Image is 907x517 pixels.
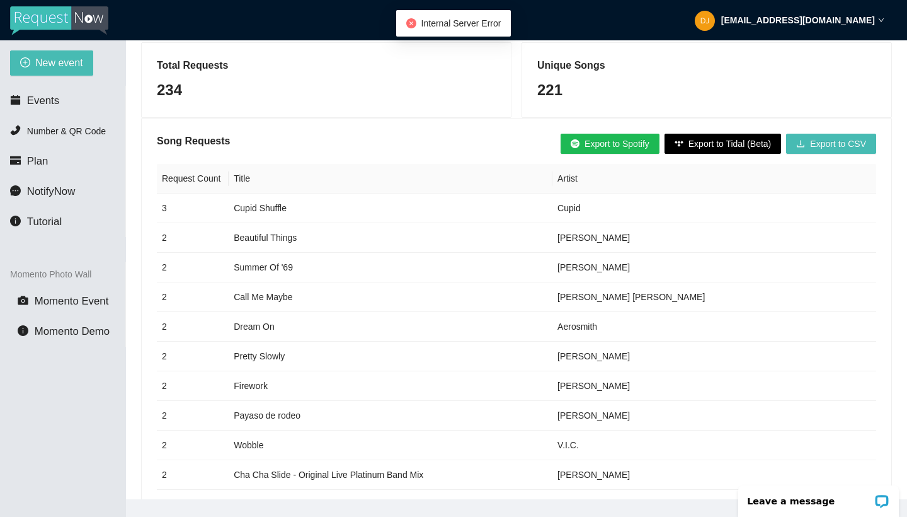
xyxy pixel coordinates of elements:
[878,17,884,23] span: down
[665,134,782,154] button: Export to Tidal (Beta)
[229,401,552,431] td: Payaso de rodeo
[552,164,876,194] th: Artist
[27,126,106,136] span: Number & QR Code
[552,371,876,401] td: [PERSON_NAME]
[157,134,230,149] h5: Song Requests
[157,401,229,431] td: 2
[229,223,552,253] td: Beautiful Things
[730,477,907,517] iframe: LiveChat chat widget
[695,11,715,31] img: 55a64adef94d41fca6eeaa2690a25b69
[157,460,229,490] td: 2
[157,431,229,460] td: 2
[10,50,93,76] button: plus-circleNew event
[18,295,28,306] span: camera
[27,95,59,107] span: Events
[229,282,552,312] td: Call Me Maybe
[537,58,876,73] h5: Unique Songs
[20,57,30,69] span: plus-circle
[157,58,496,73] h5: Total Requests
[157,282,229,312] td: 2
[537,78,876,102] div: 221
[552,401,876,431] td: [PERSON_NAME]
[552,460,876,490] td: [PERSON_NAME]
[229,312,552,342] td: Dream On
[35,295,109,307] span: Momento Event
[10,155,21,166] span: credit-card
[688,137,772,151] span: Export to Tidal (Beta)
[552,282,876,312] td: [PERSON_NAME] [PERSON_NAME]
[27,185,75,197] span: NotifyNow
[157,164,229,194] th: Request Count
[552,223,876,253] td: [PERSON_NAME]
[810,137,866,151] span: Export to CSV
[10,95,21,105] span: calendar
[10,216,21,226] span: info-circle
[229,371,552,401] td: Firework
[27,216,62,228] span: Tutorial
[229,164,552,194] th: Title
[786,134,876,154] button: downloadExport to CSV
[157,371,229,401] td: 2
[229,342,552,371] td: Pretty Slowly
[796,139,805,149] span: download
[157,342,229,371] td: 2
[35,325,110,337] span: Momento Demo
[229,253,552,282] td: Summer Of '69
[552,342,876,371] td: [PERSON_NAME]
[552,312,876,342] td: Aerosmith
[552,194,876,223] td: Cupid
[27,155,48,167] span: Plan
[229,460,552,490] td: Cha Cha Slide - Original Live Platinum Band Mix
[406,18,416,28] span: close-circle
[157,312,229,342] td: 2
[35,55,83,71] span: New event
[585,137,649,151] span: Export to Spotify
[229,431,552,460] td: Wobble
[421,18,501,28] span: Internal Server Error
[157,194,229,223] td: 3
[552,431,876,460] td: V.I.C.
[229,194,552,223] td: Cupid Shuffle
[157,223,229,253] td: 2
[157,253,229,282] td: 2
[721,15,875,25] strong: [EMAIL_ADDRESS][DOMAIN_NAME]
[10,6,108,35] img: RequestNow
[561,134,659,154] button: Export to Spotify
[10,125,21,136] span: phone
[157,78,496,102] div: 234
[18,325,28,336] span: info-circle
[552,253,876,282] td: [PERSON_NAME]
[10,185,21,196] span: message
